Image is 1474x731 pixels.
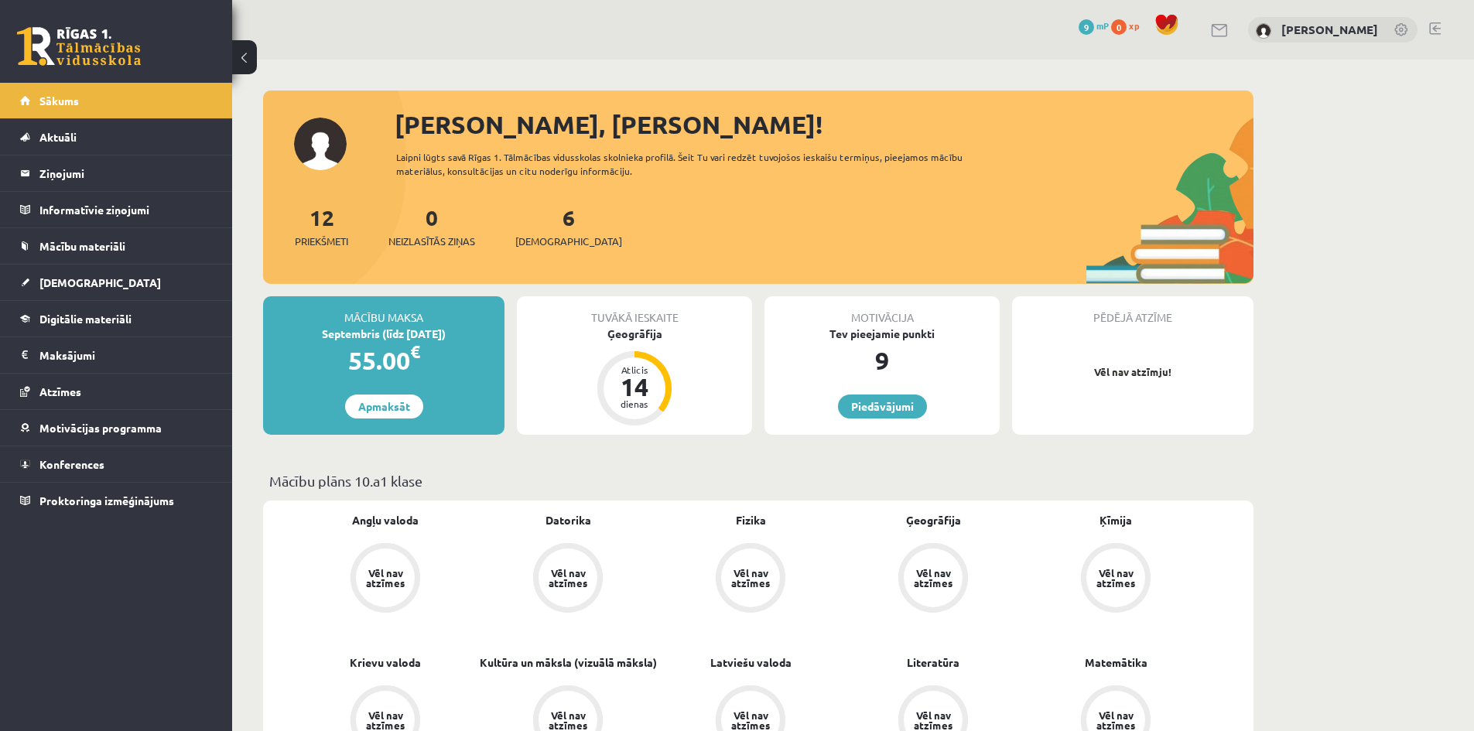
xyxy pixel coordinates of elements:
[546,710,590,730] div: Vēl nav atzīmes
[364,568,407,588] div: Vēl nav atzīmes
[911,568,955,588] div: Vēl nav atzīmes
[39,94,79,108] span: Sākums
[352,512,419,528] a: Angļu valoda
[17,27,141,66] a: Rīgas 1. Tālmācības vidusskola
[764,296,1000,326] div: Motivācija
[39,384,81,398] span: Atzīmes
[1024,543,1207,616] a: Vēl nav atzīmes
[477,543,659,616] a: Vēl nav atzīmes
[39,337,213,373] legend: Maksājumi
[906,512,961,528] a: Ģeogrāfija
[39,192,213,227] legend: Informatīvie ziņojumi
[20,265,213,300] a: [DEMOGRAPHIC_DATA]
[39,239,125,253] span: Mācību materiāli
[1096,19,1109,32] span: mP
[842,543,1024,616] a: Vēl nav atzīmes
[39,312,132,326] span: Digitālie materiāli
[1111,19,1127,35] span: 0
[345,395,423,418] a: Apmaksāt
[1079,19,1094,35] span: 9
[39,130,77,144] span: Aktuāli
[20,119,213,155] a: Aktuāli
[39,275,161,289] span: [DEMOGRAPHIC_DATA]
[1281,22,1378,37] a: [PERSON_NAME]
[1129,19,1139,32] span: xp
[20,337,213,373] a: Maksājumi
[1256,23,1271,39] img: Sigita Firleja
[480,654,657,671] a: Kultūra un māksla (vizuālā māksla)
[710,654,792,671] a: Latviešu valoda
[659,543,842,616] a: Vēl nav atzīmes
[350,654,421,671] a: Krievu valoda
[611,365,658,374] div: Atlicis
[911,710,955,730] div: Vēl nav atzīmes
[907,654,959,671] a: Literatūra
[39,457,104,471] span: Konferences
[20,374,213,409] a: Atzīmes
[20,192,213,227] a: Informatīvie ziņojumi
[515,234,622,249] span: [DEMOGRAPHIC_DATA]
[1079,19,1109,32] a: 9 mP
[20,301,213,336] a: Digitālie materiāli
[515,203,622,249] a: 6[DEMOGRAPHIC_DATA]
[764,342,1000,379] div: 9
[263,342,504,379] div: 55.00
[517,296,752,326] div: Tuvākā ieskaite
[388,203,475,249] a: 0Neizlasītās ziņas
[20,83,213,118] a: Sākums
[1094,710,1137,730] div: Vēl nav atzīmes
[295,234,348,249] span: Priekšmeti
[736,512,766,528] a: Fizika
[20,410,213,446] a: Motivācijas programma
[1085,654,1147,671] a: Matemātika
[39,421,162,435] span: Motivācijas programma
[1100,512,1132,528] a: Ķīmija
[20,446,213,482] a: Konferences
[729,710,772,730] div: Vēl nav atzīmes
[517,326,752,342] div: Ģeogrāfija
[1020,364,1246,380] p: Vēl nav atzīmju!
[611,399,658,408] div: dienas
[1111,19,1147,32] a: 0 xp
[263,326,504,342] div: Septembris (līdz [DATE])
[1012,296,1253,326] div: Pēdējā atzīme
[729,568,772,588] div: Vēl nav atzīmes
[546,568,590,588] div: Vēl nav atzīmes
[410,340,420,363] span: €
[764,326,1000,342] div: Tev pieejamie punkti
[263,296,504,326] div: Mācību maksa
[20,228,213,264] a: Mācību materiāli
[517,326,752,428] a: Ģeogrāfija Atlicis 14 dienas
[269,470,1247,491] p: Mācību plāns 10.a1 klase
[396,150,990,178] div: Laipni lūgts savā Rīgas 1. Tālmācības vidusskolas skolnieka profilā. Šeit Tu vari redzēt tuvojošo...
[20,483,213,518] a: Proktoringa izmēģinājums
[295,203,348,249] a: 12Priekšmeti
[838,395,927,418] a: Piedāvājumi
[388,234,475,249] span: Neizlasītās ziņas
[1094,568,1137,588] div: Vēl nav atzīmes
[395,106,1253,143] div: [PERSON_NAME], [PERSON_NAME]!
[20,155,213,191] a: Ziņojumi
[39,494,174,507] span: Proktoringa izmēģinājums
[39,155,213,191] legend: Ziņojumi
[364,710,407,730] div: Vēl nav atzīmes
[611,374,658,399] div: 14
[294,543,477,616] a: Vēl nav atzīmes
[545,512,591,528] a: Datorika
